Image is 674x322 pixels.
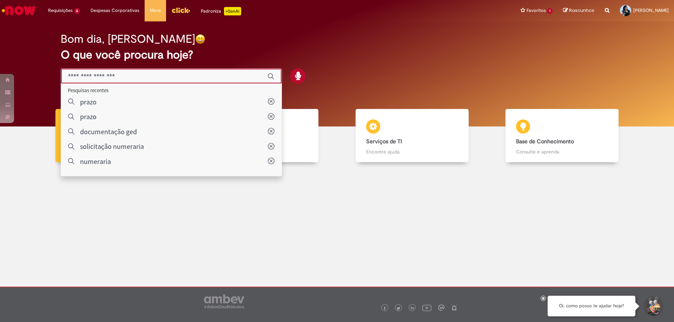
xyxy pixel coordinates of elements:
[516,138,574,145] b: Base de Conhecimento
[563,7,594,14] a: Rascunhos
[366,138,402,145] b: Serviços de TI
[642,296,663,317] button: Iniciar Conversa de Suporte
[74,8,80,14] span: 6
[366,148,458,155] p: Encontre ajuda
[201,7,241,15] div: Padroniza
[204,294,244,308] img: logo_footer_ambev_rotulo_gray.png
[48,7,73,14] span: Requisições
[150,7,161,14] span: More
[569,7,594,14] span: Rascunhos
[516,148,608,155] p: Consulte e aprenda
[1,4,37,18] img: ServiceNow
[224,7,241,15] p: +GenAi
[171,5,190,15] img: click_logo_yellow_360x200.png
[397,307,400,310] img: logo_footer_twitter.png
[633,7,669,13] span: [PERSON_NAME]
[383,307,386,310] img: logo_footer_facebook.png
[61,33,195,45] h2: Bom dia, [PERSON_NAME]
[547,8,553,14] span: 1
[487,109,637,163] a: Base de Conhecimento Consulte e aprenda
[438,304,444,311] img: logo_footer_workplace.png
[91,7,139,14] span: Despesas Corporativas
[337,109,487,163] a: Serviços de TI Encontre ajuda
[195,34,205,44] img: happy-face.png
[37,109,187,163] a: Tirar dúvidas Tirar dúvidas com Lupi Assist e Gen Ai
[451,304,457,311] img: logo_footer_naosei.png
[548,296,635,316] div: Oi, como posso te ajudar hoje?
[527,7,546,14] span: Favoritos
[411,306,414,310] img: logo_footer_linkedin.png
[422,303,431,312] img: logo_footer_youtube.png
[61,49,614,61] h2: O que você procura hoje?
